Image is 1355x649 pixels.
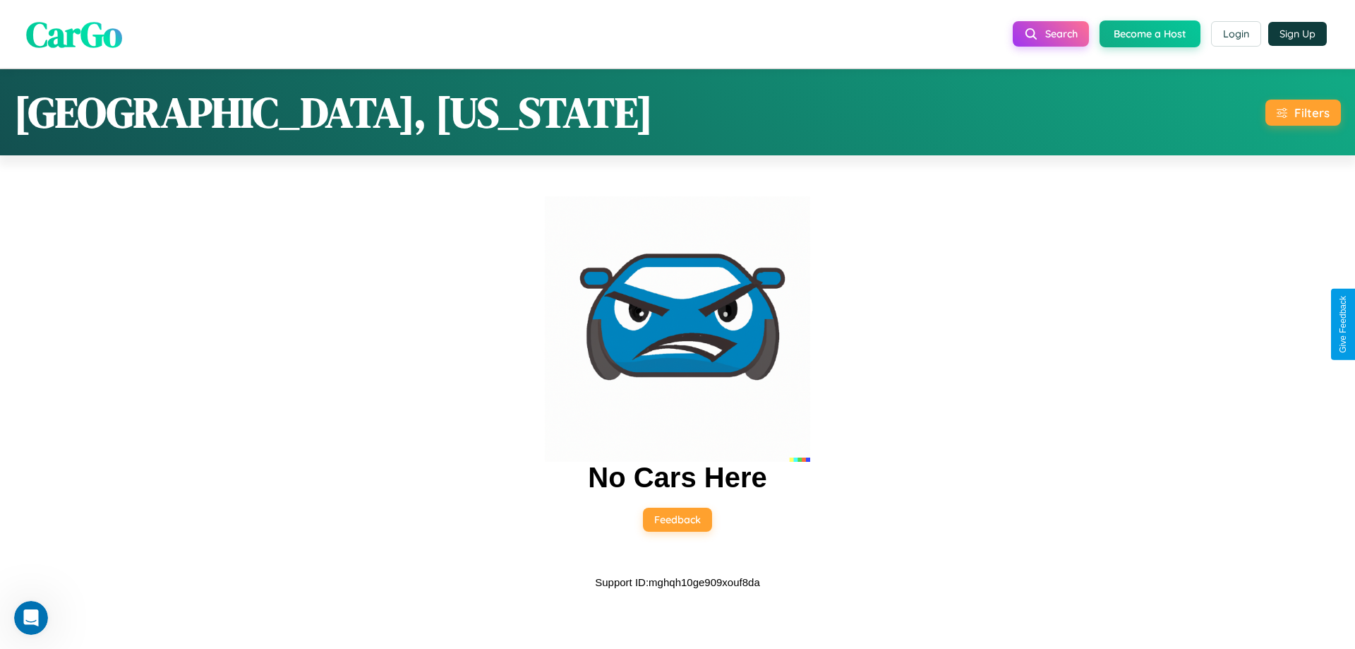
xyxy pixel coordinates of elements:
button: Become a Host [1100,20,1200,47]
iframe: Intercom live chat [14,601,48,635]
div: Give Feedback [1338,296,1348,353]
button: Sign Up [1268,22,1327,46]
img: car [545,196,810,462]
button: Feedback [643,508,712,532]
button: Login [1211,21,1261,47]
p: Support ID: mghqh10ge909xouf8da [595,573,760,592]
div: Filters [1294,105,1330,120]
h2: No Cars Here [588,462,766,494]
button: Search [1013,21,1089,47]
button: Filters [1265,100,1341,126]
span: Search [1045,28,1078,40]
span: CarGo [26,9,122,58]
h1: [GEOGRAPHIC_DATA], [US_STATE] [14,83,653,141]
